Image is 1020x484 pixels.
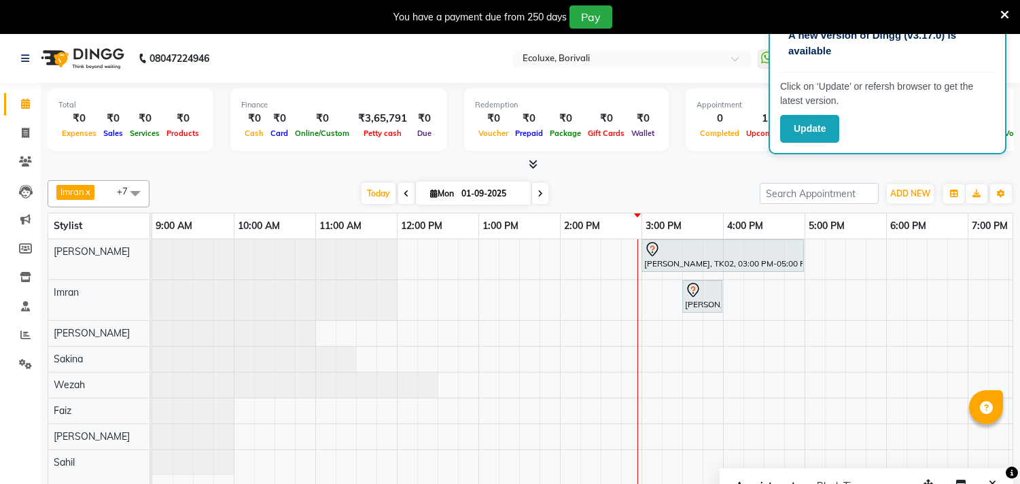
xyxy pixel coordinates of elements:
span: Imran [54,286,79,298]
p: A new version of Dingg (v3.17.0) is available [788,28,987,58]
p: Click on ‘Update’ or refersh browser to get the latest version. [780,80,995,108]
button: Pay [569,5,612,29]
span: Gift Cards [584,128,628,138]
div: ₹0 [292,111,353,126]
span: Upcoming [743,128,787,138]
span: Wezah [54,379,85,391]
div: ₹0 [163,111,203,126]
div: [PERSON_NAME], TK01, 03:30 PM-04:00 PM, Men - Hair styling [684,282,721,311]
button: ADD NEW [887,184,934,203]
a: 1:00 PM [479,216,522,236]
div: ₹0 [100,111,126,126]
div: ₹0 [546,111,584,126]
span: Sahil [54,456,75,468]
div: ₹0 [628,111,658,126]
span: Online/Custom [292,128,353,138]
div: 1 [743,111,787,126]
span: [PERSON_NAME] [54,430,130,443]
input: Search Appointment [760,183,879,204]
span: Package [546,128,584,138]
b: 08047224946 [150,39,209,77]
img: logo [35,39,128,77]
a: x [84,186,90,197]
span: Mon [427,188,457,198]
a: 11:00 AM [316,216,365,236]
div: ₹0 [126,111,163,126]
span: Card [267,128,292,138]
input: 2025-09-01 [457,184,525,204]
span: Wallet [628,128,658,138]
span: [PERSON_NAME] [54,245,130,258]
span: Cash [241,128,267,138]
span: [PERSON_NAME] [54,327,130,339]
div: ₹0 [412,111,436,126]
span: Expenses [58,128,100,138]
span: Petty cash [360,128,405,138]
div: Total [58,99,203,111]
div: You have a payment due from 250 days [393,10,567,24]
div: Finance [241,99,436,111]
a: 4:00 PM [724,216,767,236]
a: 5:00 PM [805,216,848,236]
div: ₹0 [584,111,628,126]
a: 2:00 PM [561,216,603,236]
span: Stylist [54,220,82,232]
button: Update [780,115,839,143]
div: [PERSON_NAME], TK02, 03:00 PM-05:00 PM, Touchup - Root Touch (Up To 2 Inch) Inoa [643,241,803,270]
a: 6:00 PM [887,216,930,236]
div: ₹0 [267,111,292,126]
a: 3:00 PM [642,216,685,236]
span: Sales [100,128,126,138]
a: 10:00 AM [234,216,283,236]
span: Imran [60,186,84,197]
div: ₹0 [58,111,100,126]
span: Prepaid [512,128,546,138]
span: Sakina [54,353,83,365]
div: Redemption [475,99,658,111]
iframe: chat widget [963,430,1006,470]
span: +7 [117,186,138,196]
span: ADD NEW [890,188,930,198]
a: 7:00 PM [968,216,1011,236]
span: Products [163,128,203,138]
div: 0 [697,111,743,126]
span: Today [362,183,395,204]
a: 9:00 AM [152,216,196,236]
div: Appointment [697,99,865,111]
div: ₹0 [241,111,267,126]
span: Services [126,128,163,138]
div: ₹0 [512,111,546,126]
span: Voucher [475,128,512,138]
span: Completed [697,128,743,138]
a: 12:00 PM [398,216,446,236]
div: ₹0 [475,111,512,126]
span: Due [414,128,435,138]
span: Faiz [54,404,71,417]
div: ₹3,65,791 [353,111,412,126]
